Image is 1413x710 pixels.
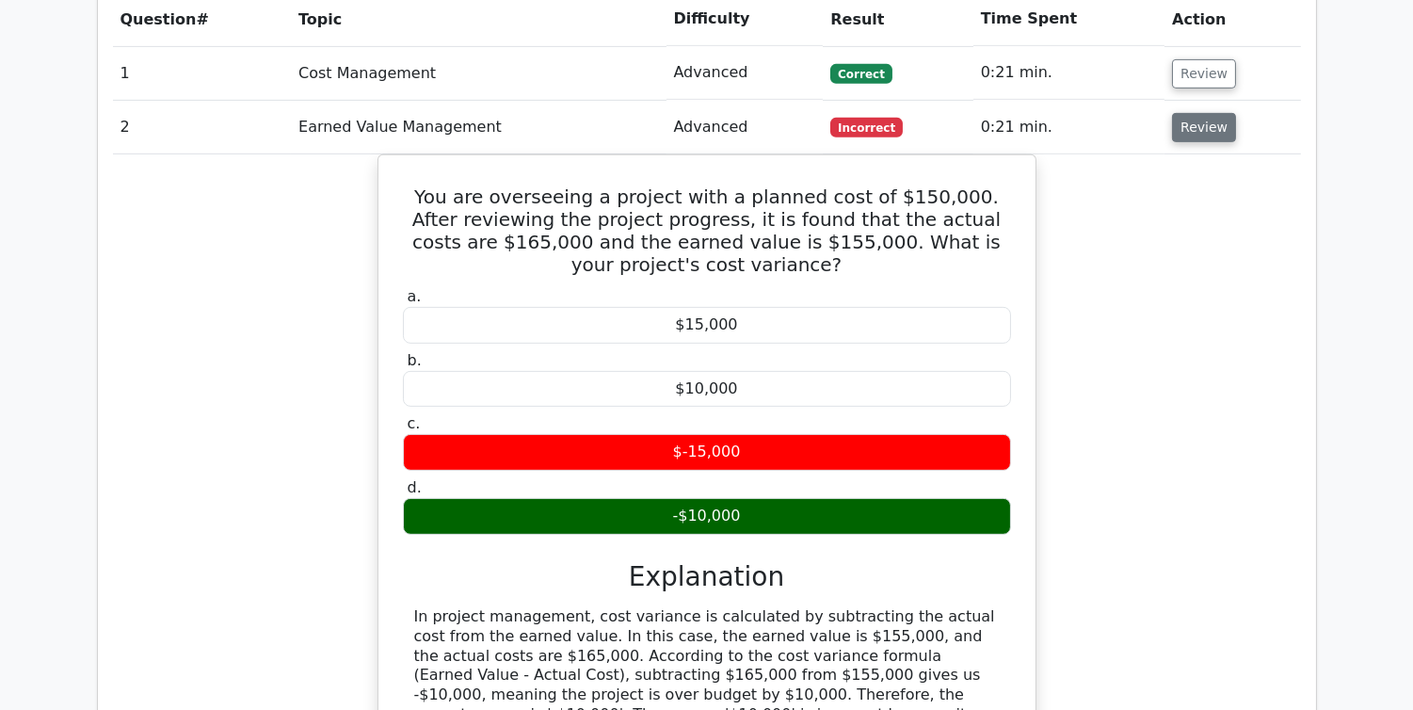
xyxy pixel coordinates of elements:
[291,101,666,154] td: Earned Value Management
[113,101,292,154] td: 2
[408,478,422,496] span: d.
[408,414,421,432] span: c.
[973,46,1164,100] td: 0:21 min.
[830,118,903,137] span: Incorrect
[113,46,292,100] td: 1
[666,46,824,100] td: Advanced
[403,434,1011,471] div: $-15,000
[403,307,1011,344] div: $15,000
[973,101,1164,154] td: 0:21 min.
[1172,113,1236,142] button: Review
[403,498,1011,535] div: -$10,000
[408,287,422,305] span: a.
[666,101,824,154] td: Advanced
[408,351,422,369] span: b.
[120,10,197,28] span: Question
[830,64,891,83] span: Correct
[403,371,1011,408] div: $10,000
[401,186,1013,276] h5: You are overseeing a project with a planned cost of $150,000. After reviewing the project progres...
[414,561,1000,593] h3: Explanation
[1172,59,1236,89] button: Review
[291,46,666,100] td: Cost Management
